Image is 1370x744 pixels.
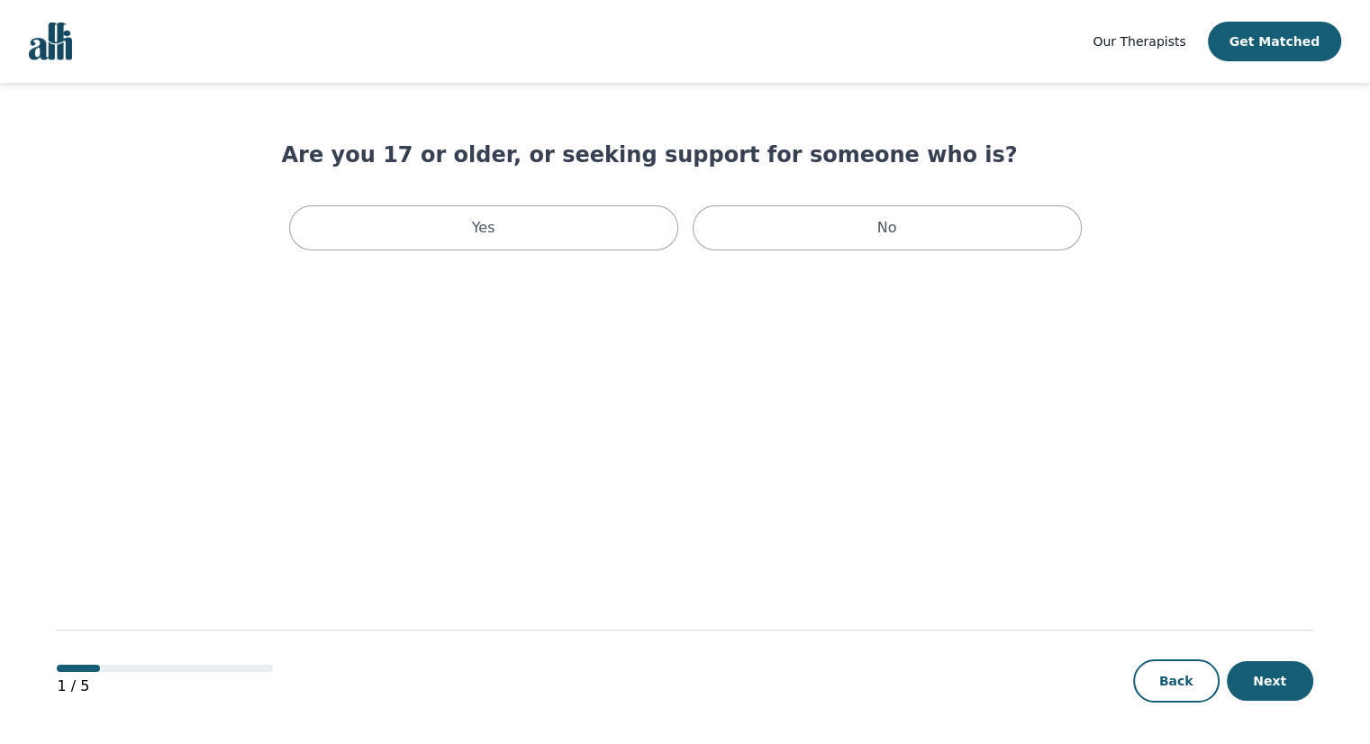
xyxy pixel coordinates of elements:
[472,217,495,239] p: Yes
[1133,659,1220,703] button: Back
[282,141,1089,169] h1: Are you 17 or older, or seeking support for someone who is?
[1208,22,1341,61] button: Get Matched
[877,217,897,239] p: No
[1093,34,1185,49] span: Our Therapists
[1093,31,1185,52] a: Our Therapists
[29,23,72,60] img: alli logo
[1227,661,1313,701] button: Next
[57,676,273,697] p: 1 / 5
